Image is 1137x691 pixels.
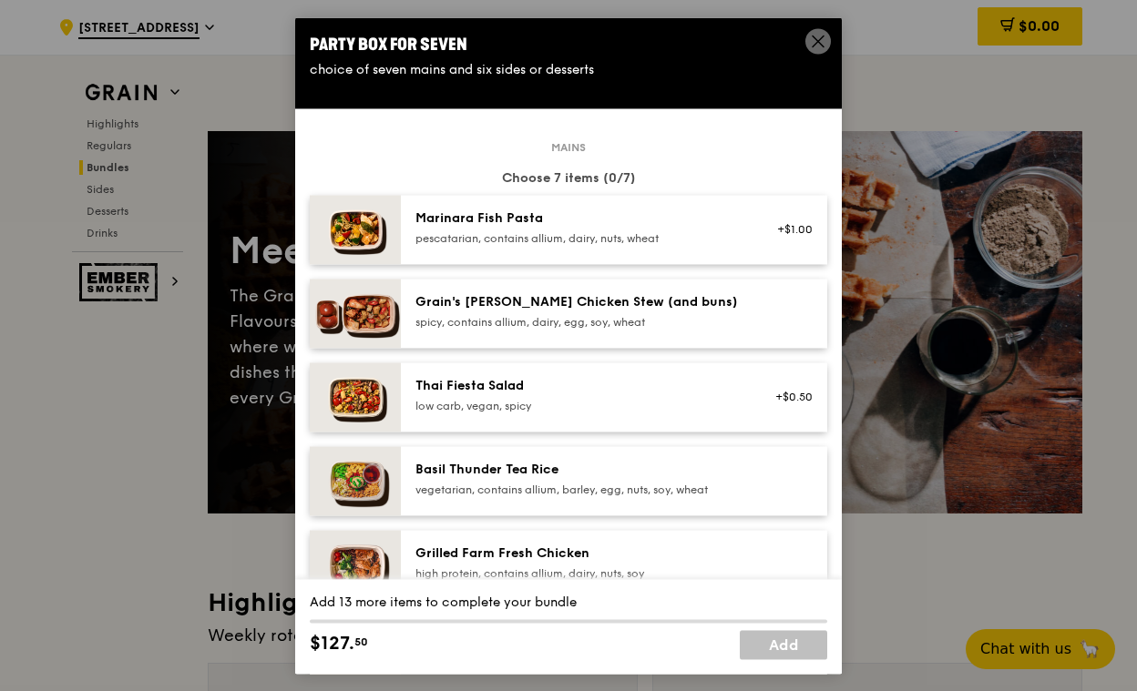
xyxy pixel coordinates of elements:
div: Add 13 more items to complete your bundle [310,594,827,612]
img: daily_normal_Thai_Fiesta_Salad__Horizontal_.jpg [310,362,401,432]
img: daily_normal_HORZ-Grilled-Farm-Fresh-Chicken.jpg [310,530,401,599]
div: Thai Fiesta Salad [415,377,743,395]
span: Mains [544,140,593,155]
div: Grilled Farm Fresh Chicken [415,544,743,563]
div: +$1.00 [764,222,813,237]
div: Basil Thunder Tea Rice [415,461,743,479]
div: Party Box for Seven [310,32,827,57]
a: Add [740,630,827,659]
div: vegetarian, contains allium, barley, egg, nuts, soy, wheat [415,483,743,497]
div: Choose 7 items (0/7) [310,169,827,188]
img: daily_normal_HORZ-Basil-Thunder-Tea-Rice.jpg [310,446,401,515]
div: high protein, contains allium, dairy, nuts, soy [415,566,743,581]
div: pescatarian, contains allium, dairy, nuts, wheat [415,231,743,246]
div: spicy, contains allium, dairy, egg, soy, wheat [415,315,743,330]
span: $127. [310,630,354,657]
div: Marinara Fish Pasta [415,209,743,228]
span: 50 [354,635,368,649]
div: low carb, vegan, spicy [415,399,743,413]
img: daily_normal_Grains-Curry-Chicken-Stew-HORZ.jpg [310,279,401,348]
div: Grain's [PERSON_NAME] Chicken Stew (and buns) [415,293,743,311]
img: daily_normal_Marinara_Fish_Pasta__Horizontal_.jpg [310,195,401,264]
div: +$0.50 [764,390,813,404]
div: choice of seven mains and six sides or desserts [310,61,827,79]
